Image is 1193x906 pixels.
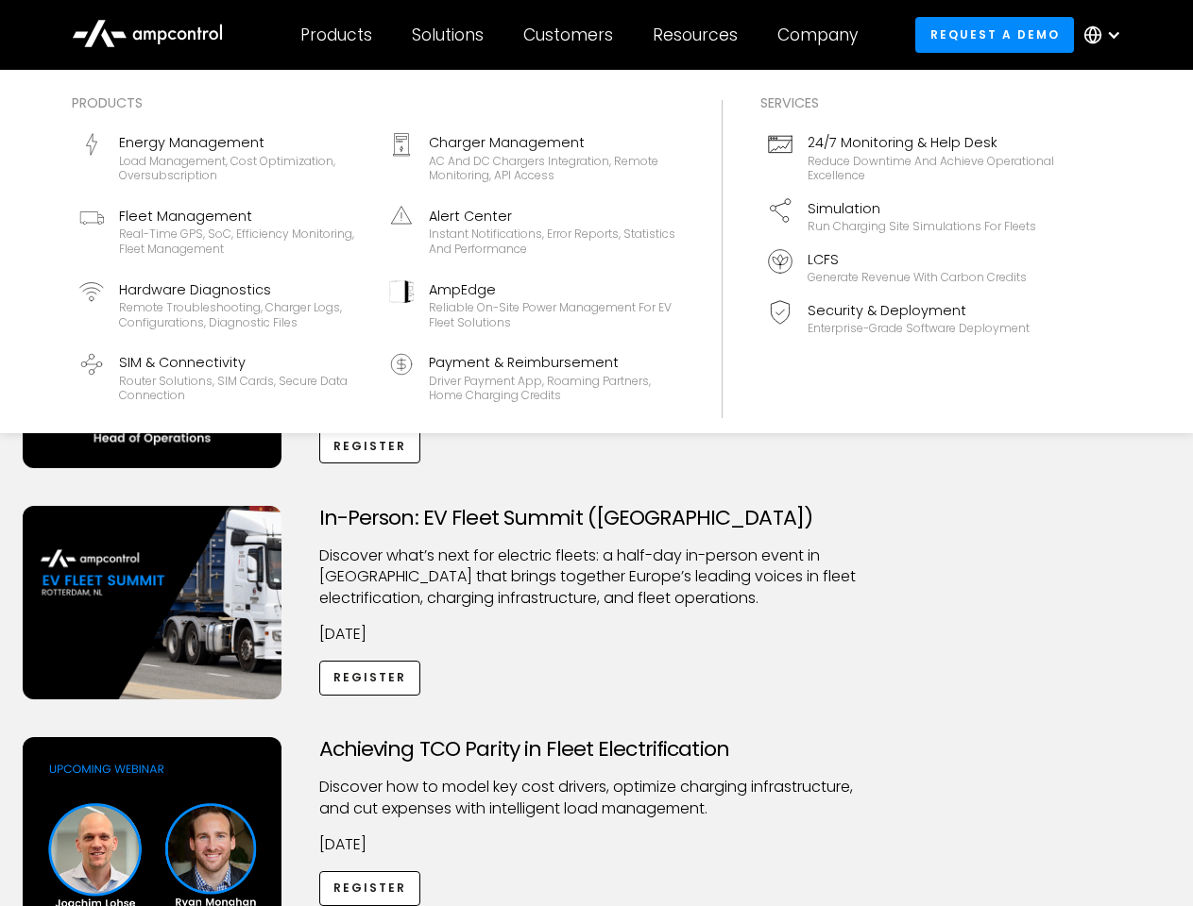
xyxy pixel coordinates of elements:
h3: In-Person: EV Fleet Summit ([GEOGRAPHIC_DATA]) [319,506,875,530]
p: [DATE] [319,834,875,855]
a: Request a demo [915,17,1074,52]
div: Customers [523,25,613,45]
p: ​Discover what’s next for electric fleets: a half-day in-person event in [GEOGRAPHIC_DATA] that b... [319,545,875,609]
div: Solutions [412,25,484,45]
div: Resources [653,25,738,45]
div: Products [300,25,372,45]
div: Company [777,25,858,45]
p: Discover how to model key cost drivers, optimize charging infrastructure, and cut expenses with i... [319,777,875,819]
p: [DATE] [319,624,875,645]
a: Register [319,871,421,906]
a: Register [319,661,421,696]
h3: Achieving TCO Parity in Fleet Electrification [319,737,875,762]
